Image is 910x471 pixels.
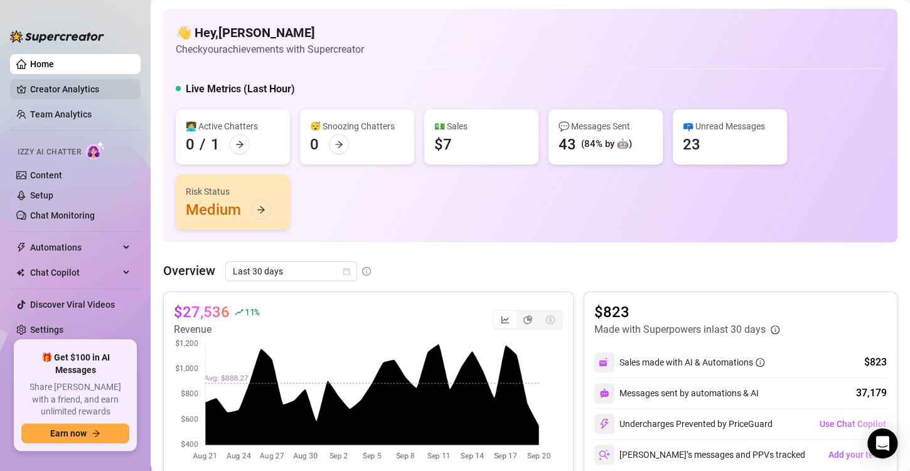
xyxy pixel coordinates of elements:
[559,119,653,133] div: 💬 Messages Sent
[30,170,62,180] a: Content
[163,261,215,280] article: Overview
[501,315,510,324] span: line-chart
[594,322,766,337] article: Made with Superpowers in last 30 days
[86,141,105,160] img: AI Chatter
[235,140,244,149] span: arrow-right
[559,134,576,154] div: 43
[599,418,610,430] img: svg%3e
[30,190,53,200] a: Setup
[92,429,100,438] span: arrow-right
[174,302,230,322] article: $27,536
[683,134,700,154] div: 23
[176,41,364,57] article: Check your achievements with Supercreator
[30,210,95,220] a: Chat Monitoring
[186,185,280,198] div: Risk Status
[30,59,54,69] a: Home
[819,414,887,434] button: Use Chat Copilot
[581,137,632,152] div: (84% by 🤖)
[828,450,886,460] span: Add your team
[434,134,452,154] div: $7
[235,308,244,317] span: rise
[310,134,319,154] div: 0
[594,383,759,403] div: Messages sent by automations & AI
[186,119,280,133] div: 👩‍💻 Active Chatters
[176,24,364,41] h4: 👋 Hey, [PERSON_NAME]
[335,140,343,149] span: arrow-right
[546,315,555,324] span: dollar-circle
[21,381,129,418] span: Share [PERSON_NAME] with a friend, and earn unlimited rewards
[820,419,886,429] span: Use Chat Copilot
[186,82,295,97] h5: Live Metrics (Last Hour)
[30,109,92,119] a: Team Analytics
[619,355,764,369] div: Sales made with AI & Automations
[599,449,610,460] img: svg%3e
[10,30,104,43] img: logo-BBDzfeDw.svg
[434,119,528,133] div: 💵 Sales
[756,358,764,367] span: info-circle
[867,428,897,458] div: Open Intercom Messenger
[30,300,115,310] a: Discover Viral Videos
[16,268,24,277] img: Chat Copilot
[856,386,887,401] div: 37,179
[245,306,259,318] span: 11 %
[21,352,129,376] span: 🎁 Get $100 in AI Messages
[233,262,350,281] span: Last 30 days
[771,325,779,334] span: info-circle
[523,315,532,324] span: pie-chart
[343,268,350,275] span: calendar
[864,355,887,370] div: $823
[310,119,404,133] div: 😴 Snoozing Chatters
[186,134,195,154] div: 0
[362,267,371,276] span: info-circle
[493,310,563,330] div: segmented control
[683,119,777,133] div: 📪 Unread Messages
[594,445,805,465] div: [PERSON_NAME]’s messages and PPVs tracked
[594,302,779,322] article: $823
[30,237,119,257] span: Automations
[30,79,131,99] a: Creator Analytics
[50,428,87,438] span: Earn now
[21,423,129,443] button: Earn nowarrow-right
[211,134,220,154] div: 1
[30,263,119,283] span: Chat Copilot
[16,242,26,252] span: thunderbolt
[599,388,609,398] img: svg%3e
[257,205,265,214] span: arrow-right
[30,325,63,335] a: Settings
[174,322,259,337] article: Revenue
[828,445,887,465] button: Add your team
[594,414,773,434] div: Undercharges Prevented by PriceGuard
[599,357,610,368] img: svg%3e
[18,146,81,158] span: Izzy AI Chatter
